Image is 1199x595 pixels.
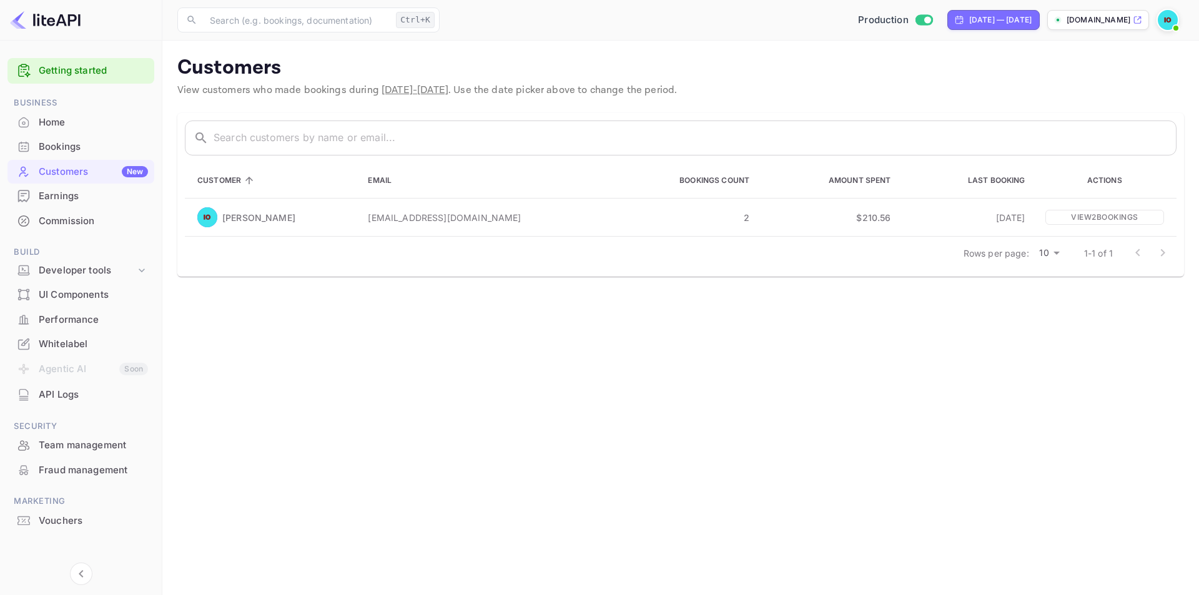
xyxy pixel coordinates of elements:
[7,494,154,508] span: Marketing
[214,120,1177,155] input: Search customers by name or email...
[1067,14,1130,26] p: [DOMAIN_NAME]
[7,383,154,407] div: API Logs
[853,13,937,27] div: Switch to Sandbox mode
[812,173,891,188] span: Amount Spent
[1084,247,1113,260] p: 1-1 of 1
[769,211,891,224] p: $210.56
[617,211,749,224] p: 2
[7,209,154,234] div: Commission
[39,438,148,453] div: Team management
[964,247,1029,260] p: Rows per page:
[1035,163,1177,199] th: Actions
[7,184,154,209] div: Earnings
[39,463,148,478] div: Fraud management
[7,283,154,307] div: UI Components
[7,433,154,456] a: Team management
[7,135,154,158] a: Bookings
[7,332,154,355] a: Whitelabel
[7,458,154,483] div: Fraud management
[222,211,295,224] p: [PERSON_NAME]
[396,12,435,28] div: Ctrl+K
[7,135,154,159] div: Bookings
[197,207,217,227] img: Ivan Orlov
[39,313,148,327] div: Performance
[177,56,1184,81] p: Customers
[7,96,154,110] span: Business
[911,211,1025,224] p: [DATE]
[39,288,148,302] div: UI Components
[7,332,154,357] div: Whitelabel
[122,166,148,177] div: New
[7,283,154,306] a: UI Components
[382,84,448,97] span: [DATE] - [DATE]
[10,10,81,30] img: LiteAPI logo
[39,165,148,179] div: Customers
[7,184,154,207] a: Earnings
[7,383,154,406] a: API Logs
[39,189,148,204] div: Earnings
[858,13,909,27] span: Production
[1045,210,1164,225] p: View 2 booking s
[202,7,391,32] input: Search (e.g. bookings, documentation)
[39,214,148,229] div: Commission
[969,14,1032,26] div: [DATE] — [DATE]
[7,308,154,331] a: Performance
[7,209,154,232] a: Commission
[7,458,154,481] a: Fraud management
[39,64,148,78] a: Getting started
[39,263,136,278] div: Developer tools
[7,509,154,533] div: Vouchers
[952,173,1025,188] span: Last Booking
[39,140,148,154] div: Bookings
[7,308,154,332] div: Performance
[1158,10,1178,30] img: Ivan Orlov
[7,111,154,134] a: Home
[7,160,154,184] div: CustomersNew
[7,260,154,282] div: Developer tools
[177,84,677,97] span: View customers who made bookings during . Use the date picker above to change the period.
[7,160,154,183] a: CustomersNew
[1034,244,1064,262] div: 10
[7,111,154,135] div: Home
[39,337,148,352] div: Whitelabel
[39,388,148,402] div: API Logs
[7,58,154,84] div: Getting started
[197,173,257,188] span: Customer
[39,514,148,528] div: Vouchers
[7,245,154,259] span: Build
[70,563,92,585] button: Collapse navigation
[7,420,154,433] span: Security
[7,509,154,532] a: Vouchers
[947,10,1040,30] div: Click to change the date range period
[39,116,148,130] div: Home
[663,173,749,188] span: Bookings Count
[7,433,154,458] div: Team management
[368,211,597,224] p: [EMAIL_ADDRESS][DOMAIN_NAME]
[368,173,408,188] span: Email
